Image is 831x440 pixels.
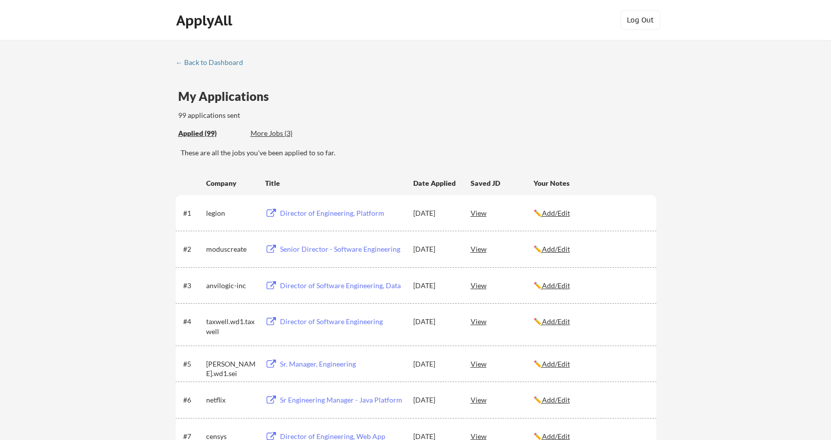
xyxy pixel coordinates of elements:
div: These are all the jobs you've been applied to so far. [181,148,656,158]
div: #2 [183,244,203,254]
div: [DATE] [413,317,457,327]
u: Add/Edit [542,209,570,217]
div: These are all the jobs you've been applied to so far. [178,128,243,139]
div: #5 [183,359,203,369]
div: [DATE] [413,244,457,254]
div: #3 [183,281,203,291]
div: ← Back to Dashboard [176,59,251,66]
button: Log Out [620,10,660,30]
div: These are job applications we think you'd be a good fit for, but couldn't apply you to automatica... [251,128,324,139]
div: ✏️ [534,281,647,291]
div: ✏️ [534,395,647,405]
div: taxwell.wd1.taxwell [206,317,256,336]
div: ✏️ [534,244,647,254]
div: ✏️ [534,359,647,369]
div: View [471,391,534,409]
div: [DATE] [413,359,457,369]
div: #4 [183,317,203,327]
div: Director of Software Engineering [280,317,404,327]
div: Your Notes [534,178,647,188]
div: Sr. Manager, Engineering [280,359,404,369]
div: #1 [183,208,203,218]
div: Senior Director - Software Engineering [280,244,404,254]
u: Add/Edit [542,281,570,290]
div: More Jobs (3) [251,128,324,138]
a: ← Back to Dashboard [176,58,251,68]
div: My Applications [178,90,277,102]
div: ApplyAll [176,12,235,29]
div: Applied (99) [178,128,243,138]
div: [PERSON_NAME].wd1.sei [206,359,256,379]
div: View [471,204,534,222]
div: [DATE] [413,281,457,291]
div: legion [206,208,256,218]
div: View [471,355,534,373]
div: Saved JD [471,174,534,192]
u: Add/Edit [542,245,570,253]
u: Add/Edit [542,360,570,368]
div: Director of Engineering, Platform [280,208,404,218]
div: [DATE] [413,395,457,405]
div: moduscreate [206,244,256,254]
div: Date Applied [413,178,457,188]
div: ✏️ [534,208,647,218]
u: Add/Edit [542,396,570,404]
div: netflix [206,395,256,405]
div: View [471,276,534,294]
div: 99 applications sent [178,110,371,120]
div: Director of Software Engineering, Data [280,281,404,291]
div: #6 [183,395,203,405]
div: Title [265,178,404,188]
u: Add/Edit [542,317,570,326]
div: View [471,240,534,258]
div: Sr Engineering Manager - Java Platform [280,395,404,405]
div: [DATE] [413,208,457,218]
div: ✏️ [534,317,647,327]
div: View [471,312,534,330]
div: Company [206,178,256,188]
div: anvilogic-inc [206,281,256,291]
